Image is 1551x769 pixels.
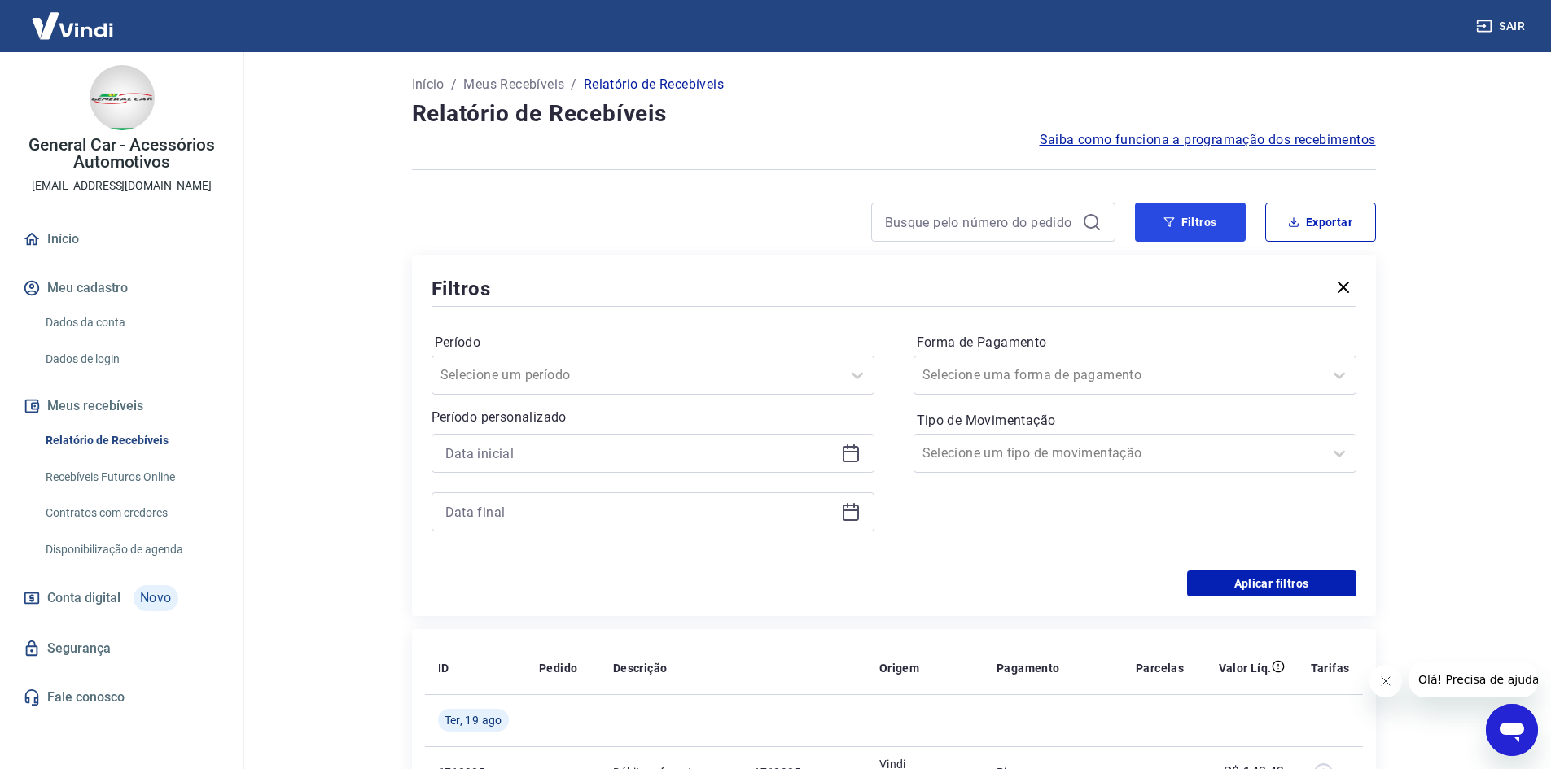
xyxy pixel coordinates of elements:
[917,411,1353,430] label: Tipo de Movimentação
[20,631,224,666] a: Segurança
[435,333,871,352] label: Período
[463,75,564,94] a: Meus Recebíveis
[445,712,502,728] span: Ter, 19 ago
[432,408,874,427] p: Período personalizado
[20,1,125,50] img: Vindi
[47,587,120,610] span: Conta digital
[39,461,224,494] a: Recebíveis Futuros Online
[1486,704,1538,756] iframe: Botão para abrir a janela de mensagens
[39,306,224,339] a: Dados da conta
[39,533,224,566] a: Disponibilização de agenda
[10,11,137,24] span: Olá! Precisa de ajuda?
[1311,660,1350,676] p: Tarifas
[613,660,668,676] p: Descrição
[1135,203,1246,242] button: Filtros
[90,65,155,130] img: 06814b48-87af-4c93-9090-610e3dfbc8c7.jpeg
[584,75,724,94] p: Relatório de Recebíveis
[20,221,224,257] a: Início
[997,660,1060,676] p: Pagamento
[445,441,835,465] input: Data inicial
[539,660,577,676] p: Pedido
[39,343,224,376] a: Dados de login
[1040,130,1376,150] a: Saiba como funciona a programação dos recebimentos
[1409,662,1538,697] iframe: Mensagem da empresa
[451,75,457,94] p: /
[1369,665,1402,697] iframe: Fechar mensagem
[32,177,212,194] p: [EMAIL_ADDRESS][DOMAIN_NAME]
[39,496,224,530] a: Contratos com credores
[20,679,224,715] a: Fale conosco
[20,579,224,618] a: Conta digitalNovo
[438,660,449,676] p: ID
[1265,203,1376,242] button: Exportar
[20,270,224,306] button: Meu cadastro
[879,660,919,676] p: Origem
[1187,570,1356,596] button: Aplicar filtros
[917,333,1353,352] label: Forma de Pagamento
[445,500,835,524] input: Data final
[1473,11,1531,42] button: Sair
[885,210,1076,234] input: Busque pelo número do pedido
[39,424,224,457] a: Relatório de Recebíveis
[412,98,1376,130] h4: Relatório de Recebíveis
[412,75,445,94] a: Início
[134,585,178,611] span: Novo
[20,388,224,424] button: Meus recebíveis
[432,276,492,302] h5: Filtros
[1136,660,1184,676] p: Parcelas
[571,75,576,94] p: /
[13,137,230,171] p: General Car - Acessórios Automotivos
[1219,660,1272,676] p: Valor Líq.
